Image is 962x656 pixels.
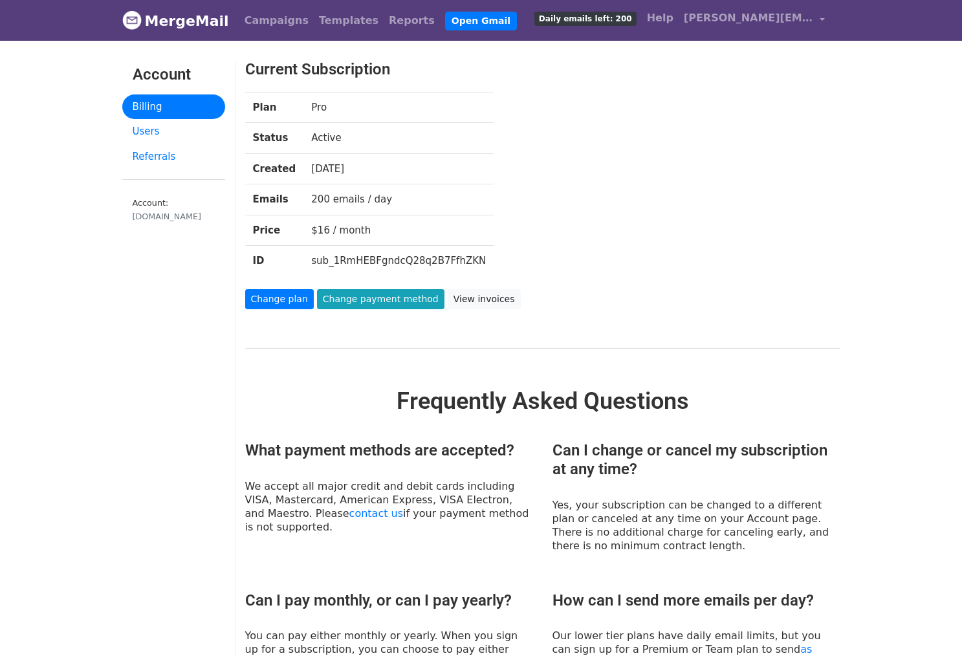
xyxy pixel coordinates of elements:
a: Open Gmail [445,12,517,30]
a: [PERSON_NAME][EMAIL_ADDRESS][PERSON_NAME][DOMAIN_NAME] [679,5,830,36]
td: Active [303,123,494,154]
a: Referrals [122,144,225,169]
a: Campaigns [239,8,314,34]
th: Plan [245,92,304,123]
td: [DATE] [303,153,494,184]
a: Users [122,119,225,144]
a: Billing [122,94,225,120]
h3: Current Subscription [245,60,789,79]
a: Help [642,5,679,31]
h3: Can I pay monthly, or can I pay yearly? [245,591,533,610]
a: Change payment method [317,289,444,309]
p: Yes, your subscription can be changed to a different plan or canceled at any time on your Account... [552,498,840,552]
th: Created [245,153,304,184]
td: $16 / month [303,215,494,246]
a: Reports [384,8,440,34]
small: Account: [133,198,215,223]
div: [DOMAIN_NAME] [133,210,215,223]
th: ID [245,246,304,276]
a: MergeMail [122,7,229,34]
th: Status [245,123,304,154]
td: 200 emails / day [303,184,494,215]
img: MergeMail logo [122,10,142,30]
p: We accept all major credit and debit cards including VISA, Mastercard, American Express, VISA Ele... [245,479,533,534]
h3: Account [133,65,215,84]
a: Change plan [245,289,314,309]
h2: Frequently Asked Questions [245,388,840,415]
a: Daily emails left: 200 [529,5,642,31]
td: sub_1RmHEBFgndcQ28q2B7FfhZKN [303,246,494,276]
a: View invoices [448,289,521,309]
td: Pro [303,92,494,123]
a: contact us [349,507,403,519]
h3: What payment methods are accepted? [245,441,533,460]
th: Price [245,215,304,246]
span: Daily emails left: 200 [534,12,637,26]
span: [PERSON_NAME][EMAIL_ADDRESS][PERSON_NAME][DOMAIN_NAME] [684,10,813,26]
h3: How can I send more emails per day? [552,591,840,610]
h3: Can I change or cancel my subscription at any time? [552,441,840,479]
a: Templates [314,8,384,34]
th: Emails [245,184,304,215]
